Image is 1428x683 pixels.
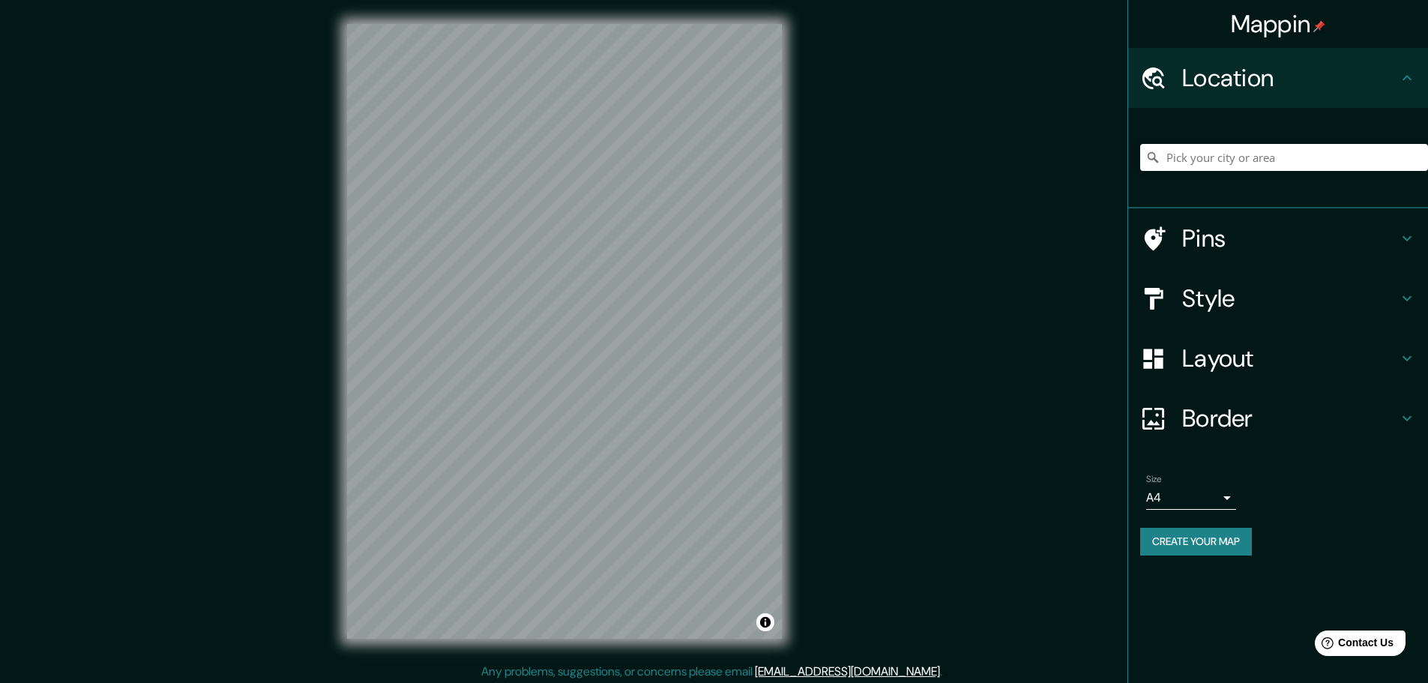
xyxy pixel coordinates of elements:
[481,663,942,681] p: Any problems, suggestions, or concerns please email .
[1146,473,1162,486] label: Size
[1182,63,1398,93] h4: Location
[1128,208,1428,268] div: Pins
[1146,486,1236,510] div: A4
[1182,283,1398,313] h4: Style
[1128,388,1428,448] div: Border
[1128,48,1428,108] div: Location
[1295,625,1412,667] iframe: Help widget launcher
[1182,223,1398,253] h4: Pins
[1140,528,1252,556] button: Create your map
[1182,403,1398,433] h4: Border
[1128,268,1428,328] div: Style
[1182,343,1398,373] h4: Layout
[945,663,948,681] div: .
[755,664,940,679] a: [EMAIL_ADDRESS][DOMAIN_NAME]
[1313,20,1325,32] img: pin-icon.png
[1128,328,1428,388] div: Layout
[942,663,945,681] div: .
[347,24,782,639] canvas: Map
[756,613,774,631] button: Toggle attribution
[1231,9,1326,39] h4: Mappin
[1140,144,1428,171] input: Pick your city or area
